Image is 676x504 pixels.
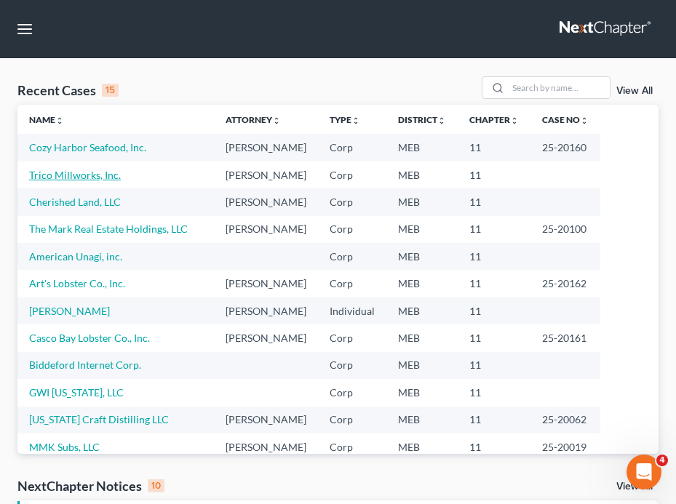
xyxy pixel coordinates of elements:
[458,270,530,297] td: 11
[627,455,661,489] iframe: Intercom live chat
[530,407,600,433] td: 25-20062
[214,216,318,243] td: [PERSON_NAME]
[214,270,318,297] td: [PERSON_NAME]
[458,407,530,433] td: 11
[386,433,458,460] td: MEB
[398,114,446,125] a: Districtunfold_more
[29,196,121,208] a: Cherished Land, LLC
[458,324,530,351] td: 11
[214,161,318,188] td: [PERSON_NAME]
[29,359,141,371] a: Biddeford Internet Corp.
[29,305,110,317] a: [PERSON_NAME]
[318,243,386,270] td: Corp
[29,277,125,289] a: Art's Lobster Co., Inc.
[616,481,653,492] a: View All
[29,141,146,153] a: Cozy Harbor Seafood, Inc.
[214,407,318,433] td: [PERSON_NAME]
[29,114,64,125] a: Nameunfold_more
[530,270,600,297] td: 25-20162
[318,161,386,188] td: Corp
[386,216,458,243] td: MEB
[318,297,386,324] td: Individual
[330,114,360,125] a: Typeunfold_more
[508,77,610,98] input: Search by name...
[386,407,458,433] td: MEB
[102,84,119,97] div: 15
[214,297,318,324] td: [PERSON_NAME]
[226,114,281,125] a: Attorneyunfold_more
[29,250,122,263] a: American Unagi, inc.
[386,270,458,297] td: MEB
[55,116,64,125] i: unfold_more
[386,324,458,351] td: MEB
[29,386,124,399] a: GWI [US_STATE], LLC
[458,243,530,270] td: 11
[458,134,530,161] td: 11
[530,324,600,351] td: 25-20161
[510,116,519,125] i: unfold_more
[469,114,519,125] a: Chapterunfold_more
[29,223,188,235] a: The Mark Real Estate Holdings, LLC
[17,81,119,99] div: Recent Cases
[318,270,386,297] td: Corp
[318,352,386,379] td: Corp
[386,161,458,188] td: MEB
[458,188,530,215] td: 11
[386,243,458,270] td: MEB
[580,116,589,125] i: unfold_more
[656,455,668,466] span: 4
[458,379,530,406] td: 11
[318,216,386,243] td: Corp
[214,324,318,351] td: [PERSON_NAME]
[386,134,458,161] td: MEB
[458,216,530,243] td: 11
[214,134,318,161] td: [PERSON_NAME]
[542,114,589,125] a: Case Nounfold_more
[318,407,386,433] td: Corp
[458,161,530,188] td: 11
[272,116,281,125] i: unfold_more
[458,297,530,324] td: 11
[386,297,458,324] td: MEB
[530,216,600,243] td: 25-20100
[148,479,164,492] div: 10
[318,379,386,406] td: Corp
[214,433,318,460] td: [PERSON_NAME]
[386,188,458,215] td: MEB
[386,379,458,406] td: MEB
[29,169,121,181] a: Trico Millworks, Inc.
[214,188,318,215] td: [PERSON_NAME]
[458,352,530,379] td: 11
[530,433,600,460] td: 25-20019
[29,332,150,344] a: Casco Bay Lobster Co., Inc.
[29,413,169,425] a: [US_STATE] Craft Distilling LLC
[318,188,386,215] td: Corp
[530,134,600,161] td: 25-20160
[318,134,386,161] td: Corp
[17,477,164,495] div: NextChapter Notices
[437,116,446,125] i: unfold_more
[386,352,458,379] td: MEB
[458,433,530,460] td: 11
[318,324,386,351] td: Corp
[29,441,100,453] a: MMK Subs, LLC
[351,116,360,125] i: unfold_more
[616,86,653,96] a: View All
[318,433,386,460] td: Corp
